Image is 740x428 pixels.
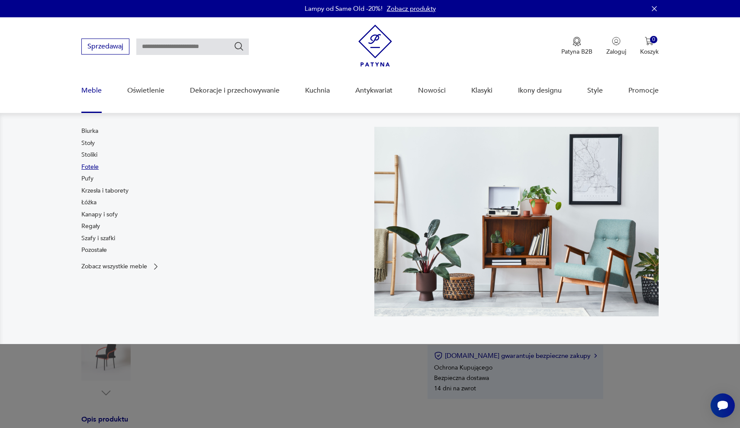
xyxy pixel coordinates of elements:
a: Zobacz wszystkie meble [81,262,160,271]
a: Klasyki [471,74,492,107]
p: Koszyk [640,48,659,56]
a: Dekoracje i przechowywanie [190,74,280,107]
img: Ikona medalu [573,37,581,46]
a: Łóżka [81,198,97,207]
a: Meble [81,74,102,107]
button: Sprzedawaj [81,39,129,55]
button: 0Koszyk [640,37,659,56]
a: Style [587,74,603,107]
img: Ikonka użytkownika [612,37,621,45]
p: Zaloguj [606,48,626,56]
a: Stoły [81,139,95,148]
a: Zobacz produkty [387,4,436,13]
a: Promocje [628,74,659,107]
a: Kanapy i sofy [81,210,118,219]
a: Nowości [418,74,446,107]
iframe: Smartsupp widget button [711,393,735,418]
p: Zobacz wszystkie meble [81,264,147,269]
a: Kuchnia [305,74,330,107]
div: 0 [650,36,657,43]
a: Oświetlenie [127,74,164,107]
a: Szafy i szafki [81,234,115,243]
a: Ikona medaluPatyna B2B [561,37,592,56]
p: Patyna B2B [561,48,592,56]
img: Patyna - sklep z meblami i dekoracjami vintage [358,25,392,67]
a: Ikony designu [518,74,562,107]
a: Pozostałe [81,246,107,254]
p: Lampy od Same Old -20%! [305,4,383,13]
a: Sprzedawaj [81,44,129,50]
button: Zaloguj [606,37,626,56]
a: Fotele [81,163,99,171]
a: Stoliki [81,151,97,159]
a: Krzesła i taborety [81,187,129,195]
a: Pufy [81,174,93,183]
img: 969d9116629659dbb0bd4e745da535dc.jpg [374,127,659,316]
img: Ikona koszyka [645,37,653,45]
a: Biurka [81,127,98,135]
a: Regały [81,222,100,231]
button: Szukaj [234,41,244,51]
button: Patyna B2B [561,37,592,56]
a: Antykwariat [355,74,393,107]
